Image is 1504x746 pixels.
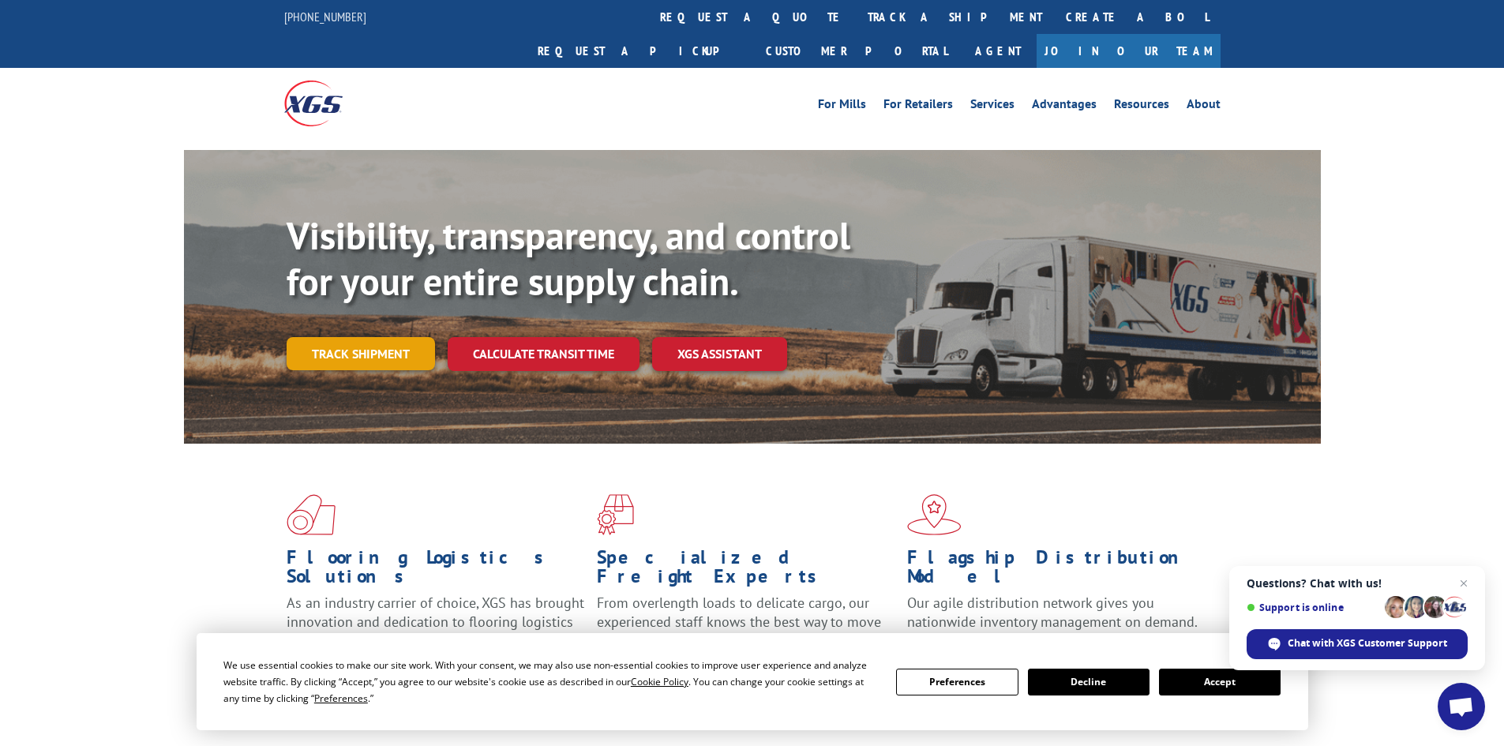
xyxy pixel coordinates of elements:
a: About [1187,98,1221,115]
div: Cookie Consent Prompt [197,633,1308,730]
a: Services [970,98,1015,115]
h1: Flagship Distribution Model [907,548,1206,594]
a: For Mills [818,98,866,115]
a: Resources [1114,98,1169,115]
span: Chat with XGS Customer Support [1288,636,1447,650]
button: Decline [1028,669,1150,695]
span: Preferences [314,692,368,705]
a: Track shipment [287,337,435,370]
span: Cookie Policy [631,675,688,688]
span: Close chat [1454,574,1473,593]
a: Advantages [1032,98,1097,115]
div: Chat with XGS Customer Support [1247,629,1468,659]
a: Customer Portal [754,34,959,68]
a: For Retailers [883,98,953,115]
img: xgs-icon-total-supply-chain-intelligence-red [287,494,336,535]
a: XGS ASSISTANT [652,337,787,371]
b: Visibility, transparency, and control for your entire supply chain. [287,211,850,306]
button: Preferences [896,669,1018,695]
p: From overlength loads to delicate cargo, our experienced staff knows the best way to move your fr... [597,594,895,664]
a: [PHONE_NUMBER] [284,9,366,24]
span: Questions? Chat with us! [1247,577,1468,590]
a: Join Our Team [1037,34,1221,68]
h1: Specialized Freight Experts [597,548,895,594]
span: As an industry carrier of choice, XGS has brought innovation and dedication to flooring logistics... [287,594,584,650]
div: We use essential cookies to make our site work. With your consent, we may also use non-essential ... [223,657,877,707]
span: Support is online [1247,602,1379,613]
a: Agent [959,34,1037,68]
span: Our agile distribution network gives you nationwide inventory management on demand. [907,594,1198,631]
h1: Flooring Logistics Solutions [287,548,585,594]
button: Accept [1159,669,1281,695]
div: Open chat [1438,683,1485,730]
img: xgs-icon-flagship-distribution-model-red [907,494,962,535]
a: Request a pickup [526,34,754,68]
img: xgs-icon-focused-on-flooring-red [597,494,634,535]
a: Calculate transit time [448,337,639,371]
